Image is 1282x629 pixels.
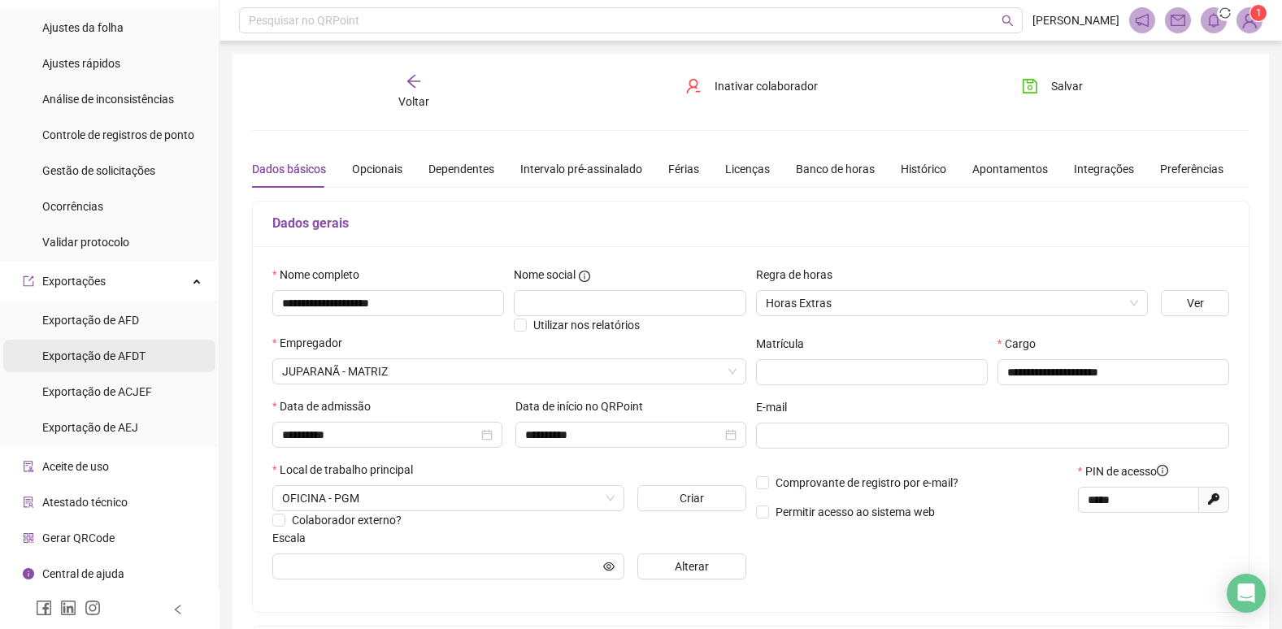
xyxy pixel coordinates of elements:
[42,275,106,288] span: Exportações
[406,73,422,89] span: arrow-left
[292,514,402,527] span: Colaborador externo?
[1160,160,1223,178] div: Preferências
[42,200,103,213] span: Ocorrências
[272,461,424,479] label: Local de trabalho principal
[1022,78,1038,94] span: save
[1157,465,1168,476] span: info-circle
[42,531,115,544] span: Gerar QRCode
[272,397,381,415] label: Data de admissão
[398,95,429,108] span: Voltar
[756,335,815,353] label: Matrícula
[42,349,146,362] span: Exportação de AFDT
[42,421,138,434] span: Exportação de AEJ
[1227,574,1266,613] div: Open Intercom Messenger
[282,359,737,384] span: 1001 - UNIDADE MATRIZ - JUPARANÃ COMERCIAL AGRÍCOLA LTDA.
[272,266,370,284] label: Nome completo
[997,335,1046,353] label: Cargo
[673,73,830,99] button: Inativar colaborador
[1171,13,1185,28] span: mail
[1237,8,1262,33] img: 85736
[685,78,702,94] span: user-delete
[766,291,1139,315] span: Horas Extras
[23,461,34,472] span: audit
[1002,15,1014,27] span: search
[1161,290,1229,316] button: Ver
[1051,77,1083,95] span: Salvar
[796,160,875,178] div: Banco de horas
[1256,7,1262,19] span: 1
[776,476,958,489] span: Comprovante de registro por e-mail?
[42,236,129,249] span: Validar protocolo
[272,529,316,547] label: Escala
[603,561,615,572] span: eye
[715,77,818,95] span: Inativar colaborador
[352,160,402,178] div: Opcionais
[680,489,704,507] span: Criar
[1085,462,1168,480] span: PIN de acesso
[23,275,34,287] span: export
[23,568,34,579] span: info-circle
[23,532,34,544] span: qrcode
[1217,5,1233,21] span: sync
[60,600,76,616] span: linkedin
[428,160,494,178] div: Dependentes
[776,505,935,518] span: Permitir acesso ao sistema web
[1206,13,1221,28] span: bell
[514,266,576,284] span: Nome social
[1187,294,1204,312] span: Ver
[668,160,699,178] div: Férias
[252,160,326,178] div: Dados básicos
[42,128,194,141] span: Controle de registros de ponto
[272,214,1229,233] h5: Dados gerais
[272,334,353,352] label: Empregador
[1250,5,1267,21] sup: Atualize o seu contato no menu Meus Dados
[579,271,590,282] span: info-circle
[1074,160,1134,178] div: Integrações
[282,486,615,510] span: OFICINA - PGM
[756,266,843,284] label: Regra de horas
[725,160,770,178] div: Licenças
[1135,13,1149,28] span: notification
[637,553,746,579] button: Alterar
[1010,73,1095,99] button: Salvar
[42,460,109,473] span: Aceite de uso
[172,604,184,615] span: left
[756,398,797,416] label: E-mail
[42,164,155,177] span: Gestão de solicitações
[533,319,640,332] span: Utilizar nos relatórios
[675,557,709,575] span: Alterar
[515,397,654,415] label: Data de início no QRPoint
[42,567,124,580] span: Central de ajuda
[42,496,128,509] span: Atestado técnico
[85,600,101,616] span: instagram
[23,497,34,508] span: solution
[42,93,174,106] span: Análise de inconsistências
[520,160,642,178] div: Intervalo pré-assinalado
[42,314,139,327] span: Exportação de AFD
[42,385,152,398] span: Exportação de ACJEF
[972,160,1048,178] div: Apontamentos
[901,160,946,178] div: Histórico
[637,485,746,511] button: Criar
[42,21,124,34] span: Ajustes da folha
[42,57,120,70] span: Ajustes rápidos
[1032,11,1119,29] span: [PERSON_NAME]
[36,600,52,616] span: facebook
